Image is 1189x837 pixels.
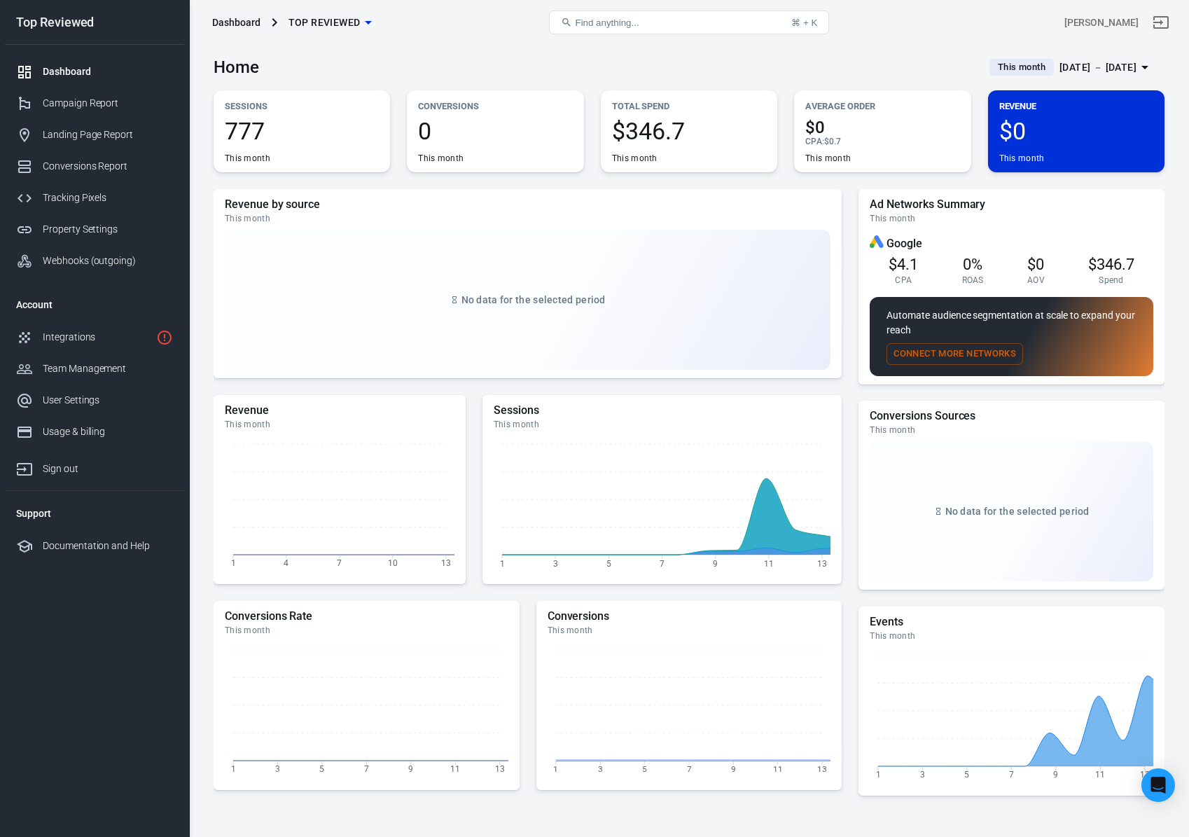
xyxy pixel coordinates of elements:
button: This month[DATE] － [DATE] [978,56,1164,79]
span: No data for the selected period [945,506,1090,517]
div: This month [870,213,1153,224]
p: Conversions [418,99,572,113]
button: Top Reviewed [283,10,377,36]
tspan: 10 [388,558,398,568]
div: This month [999,153,1045,164]
div: Account id: vBYNLn0g [1064,15,1139,30]
div: Dashboard [43,64,173,79]
div: This month [225,625,508,636]
div: Property Settings [43,222,173,237]
div: Integrations [43,330,151,345]
tspan: 5 [319,764,324,774]
div: Campaign Report [43,96,173,111]
h5: Conversions Rate [225,609,508,623]
span: CPA [895,275,912,286]
span: Top Reviewed [288,14,361,32]
li: Support [5,497,184,530]
h5: Revenue by source [225,198,830,212]
div: This month [418,153,464,164]
div: [DATE] － [DATE] [1059,59,1136,76]
tspan: 1 [553,764,558,774]
span: $346.7 [1088,256,1134,273]
tspan: 3 [553,558,558,568]
div: This month [548,625,831,636]
div: This month [870,630,1153,642]
div: Google [870,235,1153,251]
div: Dashboard [212,15,260,29]
a: Integrations [5,321,184,353]
tspan: 13 [1140,770,1150,780]
span: 777 [225,119,379,143]
p: Revenue [999,99,1153,113]
div: Google Ads [870,235,884,251]
p: Sessions [225,99,379,113]
h5: Ad Networks Summary [870,198,1153,212]
tspan: 5 [606,558,611,568]
tspan: 1 [876,770,881,780]
span: Spend [1099,275,1124,286]
tspan: 13 [441,558,451,568]
tspan: 9 [1054,770,1059,780]
span: $0.7 [824,137,841,146]
h5: Revenue [225,403,454,417]
h5: Events [870,615,1153,629]
button: Find anything...⌘ + K [549,11,829,34]
div: User Settings [43,393,173,408]
tspan: 13 [817,558,827,568]
tspan: 7 [660,558,665,568]
a: Usage & billing [5,416,184,448]
tspan: 7 [687,764,692,774]
p: Average Order [805,99,959,113]
span: ROAS [962,275,984,286]
span: No data for the selected period [461,294,606,305]
tspan: 1 [231,558,236,568]
tspan: 9 [408,764,413,774]
tspan: 7 [337,558,342,568]
div: Open Intercom Messenger [1141,768,1175,802]
a: Landing Page Report [5,119,184,151]
span: Find anything... [575,18,639,28]
h5: Conversions Sources [870,409,1153,423]
a: Conversions Report [5,151,184,182]
p: Total Spend [612,99,766,113]
p: Automate audience segmentation at scale to expand your reach [886,308,1136,338]
div: Tracking Pixels [43,191,173,205]
div: ⌘ + K [791,18,817,28]
span: CPA : [805,137,824,146]
a: Dashboard [5,56,184,88]
li: Account [5,288,184,321]
svg: 1 networks not verified yet [156,329,173,346]
tspan: 11 [764,558,774,568]
span: AOV [1027,275,1045,286]
div: Usage & billing [43,424,173,439]
h5: Conversions [548,609,831,623]
tspan: 9 [713,558,718,568]
div: Documentation and Help [43,539,173,553]
tspan: 5 [642,764,647,774]
div: Sign out [43,462,173,476]
tspan: 5 [965,770,970,780]
div: This month [225,213,830,224]
div: Landing Page Report [43,127,173,142]
div: Webhooks (outgoing) [43,254,173,268]
a: Team Management [5,353,184,385]
tspan: 4 [284,558,288,568]
tspan: 3 [920,770,925,780]
tspan: 3 [598,764,603,774]
div: This month [494,419,830,430]
div: This month [805,153,851,164]
span: 0 [418,119,572,143]
tspan: 11 [450,764,460,774]
h5: Sessions [494,403,830,417]
div: This month [225,153,270,164]
a: Sign out [5,448,184,485]
a: User Settings [5,385,184,416]
div: Top Reviewed [5,16,184,29]
tspan: 13 [817,764,827,774]
div: This month [612,153,658,164]
tspan: 13 [495,764,505,774]
tspan: 1 [499,558,504,568]
tspan: 1 [231,764,236,774]
a: Campaign Report [5,88,184,119]
a: Webhooks (outgoing) [5,245,184,277]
